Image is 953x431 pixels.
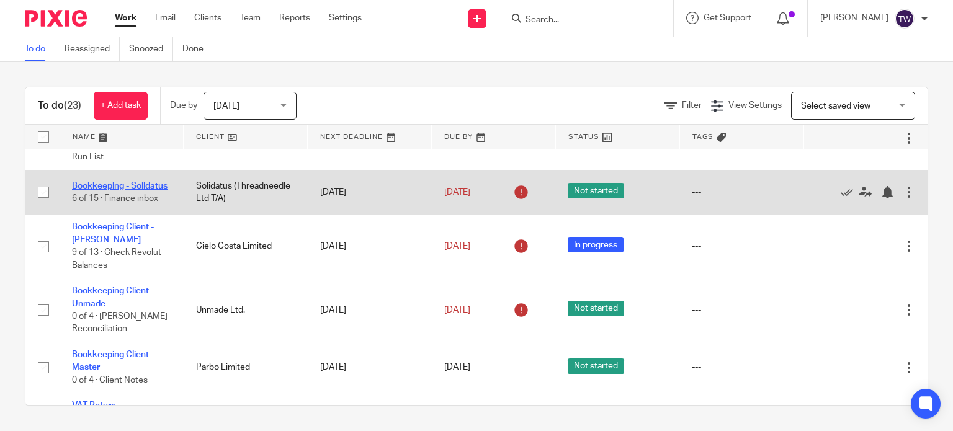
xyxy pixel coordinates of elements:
[72,248,161,270] span: 9 of 13 · Check Revolut Balances
[64,100,81,110] span: (23)
[72,401,145,422] a: VAT Return - Feb/May/Aug/Nov
[308,278,432,342] td: [DATE]
[25,37,55,61] a: To do
[692,186,791,198] div: ---
[895,9,915,29] img: svg%3E
[170,99,197,112] p: Due by
[692,361,791,373] div: ---
[129,37,173,61] a: Snoozed
[72,182,168,190] a: Bookkeeping - Solidatus
[155,12,176,24] a: Email
[279,12,310,24] a: Reports
[308,215,432,278] td: [DATE]
[692,133,714,140] span: Tags
[692,240,791,252] div: ---
[72,223,154,244] a: Bookkeeping Client - [PERSON_NAME]
[841,186,859,198] a: Mark as done
[568,183,624,198] span: Not started
[568,237,624,252] span: In progress
[72,312,168,334] span: 0 of 4 · [PERSON_NAME] Reconciliation
[568,301,624,316] span: Not started
[72,140,168,162] span: 0 of 9 · Supplier Payment Run List
[444,363,470,372] span: [DATE]
[194,12,221,24] a: Clients
[308,171,432,215] td: [DATE]
[72,287,154,308] a: Bookkeeping Client - Unmade
[38,99,81,112] h1: To do
[240,12,261,24] a: Team
[115,12,136,24] a: Work
[184,215,308,278] td: Cielo Costa Limited
[820,12,888,24] p: [PERSON_NAME]
[444,306,470,314] span: [DATE]
[308,342,432,393] td: [DATE]
[184,278,308,342] td: Unmade Ltd.
[72,194,158,203] span: 6 of 15 · Finance inbox
[72,350,154,371] a: Bookkeeping Client - Master
[704,14,751,22] span: Get Support
[692,304,791,316] div: ---
[444,242,470,251] span: [DATE]
[329,12,362,24] a: Settings
[444,188,470,197] span: [DATE]
[72,376,148,384] span: 0 of 4 · Client Notes
[184,171,308,215] td: Solidatus (Threadneedle Ltd T/A)
[25,10,87,27] img: Pixie
[94,92,148,120] a: + Add task
[682,101,702,110] span: Filter
[568,358,624,374] span: Not started
[65,37,120,61] a: Reassigned
[524,15,636,26] input: Search
[801,102,870,110] span: Select saved view
[182,37,213,61] a: Done
[213,102,239,110] span: [DATE]
[728,101,782,110] span: View Settings
[184,342,308,393] td: Parbo Limited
